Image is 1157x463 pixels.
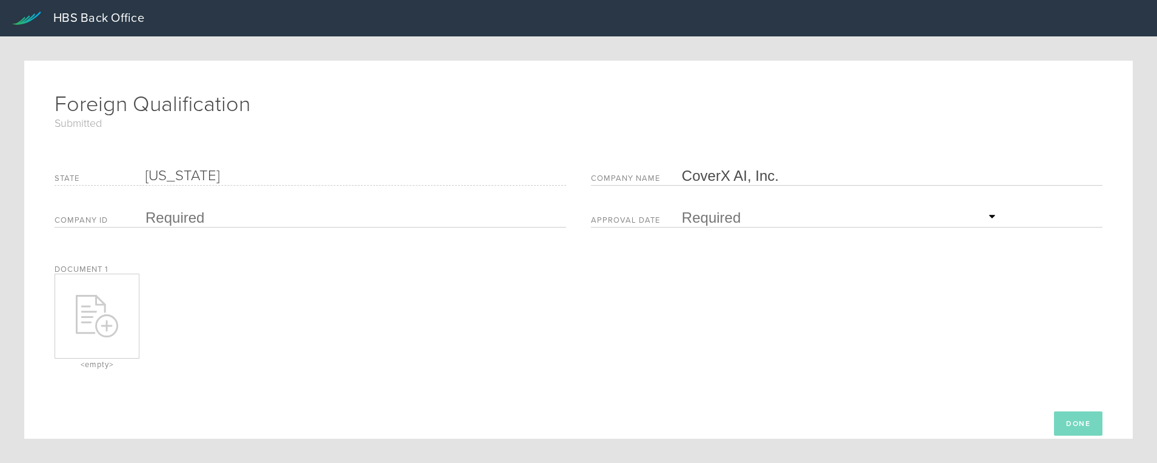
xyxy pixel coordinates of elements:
label: Company Name [591,175,682,185]
div: <empty> [55,361,139,369]
label: Company ID [55,217,145,227]
label: Document 1 [55,265,108,274]
span: Submitted [55,117,1102,130]
input: Required [145,209,560,227]
label: Approval Date [591,217,682,227]
h1: Foreign Qualification [55,91,1102,130]
input: Required [682,209,999,227]
div: [US_STATE] [145,167,560,185]
label: State [55,175,145,185]
button: Done [1054,411,1102,436]
input: Required [682,167,1096,185]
